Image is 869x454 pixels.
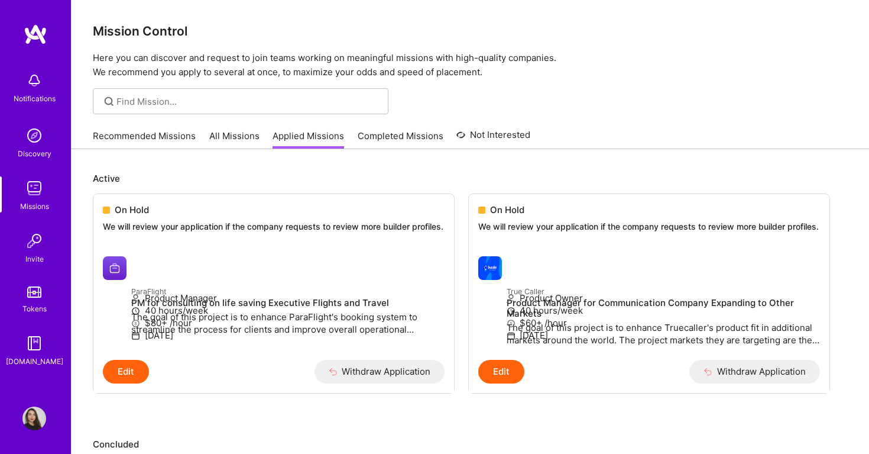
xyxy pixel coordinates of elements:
[22,331,46,355] img: guide book
[131,307,140,315] i: icon Clock
[102,95,116,108] i: icon SearchGrey
[24,24,47,45] img: logo
[22,124,46,147] img: discovery
[93,51,848,79] p: Here you can discover and request to join teams working on meaningful missions with high-quality ...
[116,95,380,108] input: Find Mission...
[131,329,445,342] p: [DATE]
[478,256,502,280] img: True Caller company logo
[273,130,344,149] a: Applied Missions
[93,24,848,38] h3: Mission Control
[507,304,820,317] p: 40 hours/week
[22,407,46,430] img: User Avatar
[478,360,524,384] button: Edit
[131,317,445,329] p: $80+ /hour
[93,247,454,360] a: ParaFlight company logoParaFlightPM for consulting on life saving Executive Flights and TravelThe...
[131,331,140,340] i: icon Calendar
[314,360,445,384] button: Withdraw Application
[131,319,140,328] i: icon MoneyGray
[115,204,149,216] span: On Hold
[507,329,820,342] p: [DATE]
[20,200,49,212] div: Missions
[456,128,530,149] a: Not Interested
[507,317,820,329] p: $60+ /hour
[93,438,848,450] p: Concluded
[22,176,46,200] img: teamwork
[507,307,515,315] i: icon Clock
[103,221,445,233] p: We will review your application if the company requests to review more builder profiles.
[469,247,829,360] a: True Caller company logoTrue CallerProduct Manager for Communication Company Expanding to Other M...
[6,355,63,368] div: [DOMAIN_NAME]
[131,292,445,304] p: Product Manager
[22,229,46,253] img: Invite
[103,256,127,280] img: ParaFlight company logo
[27,286,41,298] img: tokens
[93,172,848,185] p: Active
[14,92,56,105] div: Notifications
[689,360,820,384] button: Withdraw Application
[18,147,51,160] div: Discovery
[20,407,49,430] a: User Avatar
[490,204,524,216] span: On Hold
[358,130,443,149] a: Completed Missions
[103,360,149,384] button: Edit
[131,294,140,303] i: icon Applicant
[507,319,515,328] i: icon MoneyGray
[209,130,260,149] a: All Missions
[478,221,820,233] p: We will review your application if the company requests to review more builder profiles.
[507,331,515,340] i: icon Calendar
[131,304,445,317] p: 40 hours/week
[25,253,44,265] div: Invite
[22,69,46,92] img: bell
[507,292,820,304] p: Product Owner
[22,302,47,315] div: Tokens
[93,130,196,149] a: Recommended Missions
[507,294,515,303] i: icon Applicant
